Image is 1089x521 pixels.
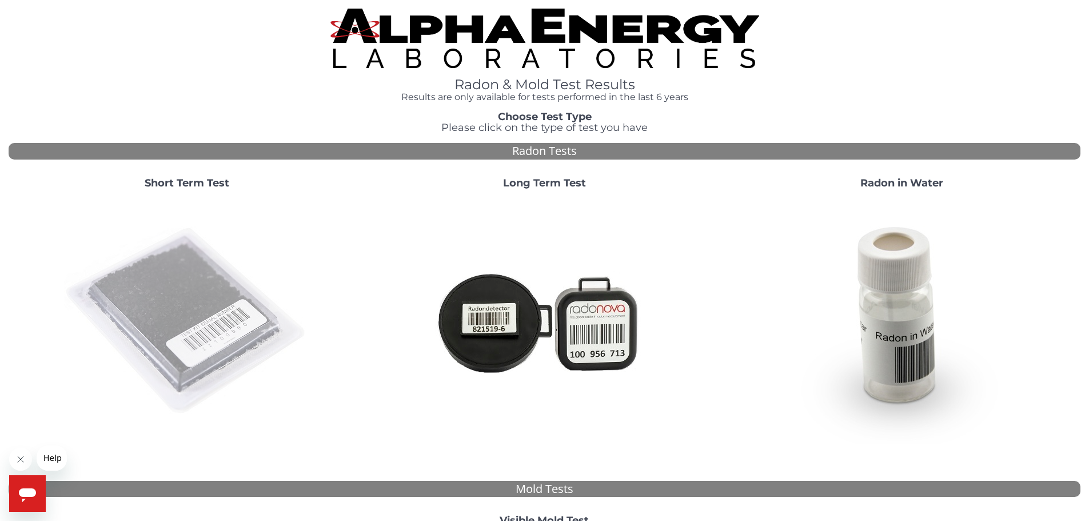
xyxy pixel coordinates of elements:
strong: Radon in Water [860,177,943,189]
div: Mold Tests [9,481,1080,498]
img: Radtrak2vsRadtrak3.jpg [421,198,667,444]
h4: Results are only available for tests performed in the last 6 years [330,92,759,102]
span: Please click on the type of test you have [441,121,648,134]
div: Radon Tests [9,143,1080,160]
iframe: Button to launch messaging window [9,475,46,512]
img: RadoninWater.jpg [779,198,1024,444]
strong: Long Term Test [503,177,586,189]
img: ShortTerm.jpg [64,198,310,444]
iframe: Message from company [37,446,67,471]
strong: Short Term Test [145,177,229,189]
iframe: Close message [9,448,32,471]
h1: Radon & Mold Test Results [330,77,759,92]
strong: Choose Test Type [498,110,592,123]
img: TightCrop.jpg [330,9,759,68]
